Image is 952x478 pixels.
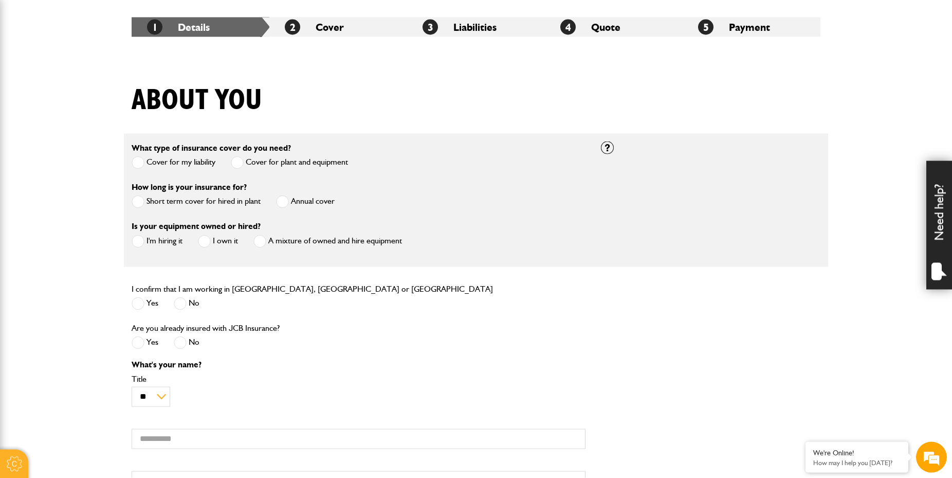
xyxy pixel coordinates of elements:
[253,235,402,248] label: A mixture of owned and hire equipment
[140,317,187,331] em: Start Chat
[276,196,335,208] label: Annual cover
[132,324,280,332] label: Are you already insured with JCB Insurance?
[169,5,193,30] div: Minimize live chat window
[17,57,43,72] img: d_20077148190_company_1631870298795_20077148190
[926,161,952,290] div: Need help?
[813,449,901,457] div: We're Online!
[132,285,493,293] label: I confirm that I am working in [GEOGRAPHIC_DATA], [GEOGRAPHIC_DATA] or [GEOGRAPHIC_DATA]
[13,95,188,118] input: Enter your last name
[231,156,348,169] label: Cover for plant and equipment
[560,20,576,35] span: 4
[13,156,188,179] input: Enter your phone number
[174,337,199,349] label: No
[132,83,262,118] h1: About you
[132,337,158,349] label: Yes
[132,361,585,369] p: What's your name?
[269,17,407,37] li: Cover
[698,20,713,35] span: 5
[813,459,901,467] p: How may I help you today?
[147,20,162,35] span: 1
[132,222,261,231] label: Is your equipment owned or hired?
[132,156,215,169] label: Cover for my liability
[132,196,261,208] label: Short term cover for hired in plant
[132,17,269,37] li: Details
[13,186,188,308] textarea: Type your message and hit 'Enter'
[545,17,683,37] li: Quote
[132,375,585,383] label: Title
[13,126,188,148] input: Enter your email address
[683,17,820,37] li: Payment
[132,235,182,248] label: I'm hiring it
[132,297,158,310] label: Yes
[423,20,438,35] span: 3
[407,17,545,37] li: Liabilities
[53,58,173,71] div: Chat with us now
[132,183,247,191] label: How long is your insurance for?
[174,297,199,310] label: No
[198,235,238,248] label: I own it
[132,144,291,152] label: What type of insurance cover do you need?
[285,20,300,35] span: 2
